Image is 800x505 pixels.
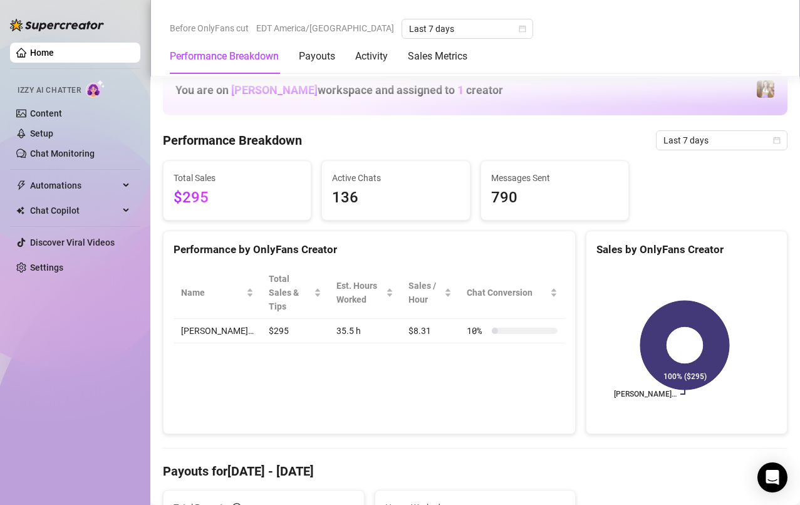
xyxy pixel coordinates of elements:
[261,267,329,319] th: Total Sales & Tips
[332,186,459,210] span: 136
[174,319,261,343] td: [PERSON_NAME]…
[170,49,279,64] div: Performance Breakdown
[757,462,787,492] div: Open Intercom Messenger
[231,83,318,96] span: [PERSON_NAME]
[16,206,24,215] img: Chat Copilot
[30,200,119,221] span: Chat Copilot
[332,171,459,185] span: Active Chats
[336,279,383,306] div: Est. Hours Worked
[467,324,487,338] span: 10 %
[409,19,526,38] span: Last 7 days
[401,319,459,343] td: $8.31
[30,263,63,273] a: Settings
[30,108,62,118] a: Content
[30,175,119,195] span: Automations
[329,319,401,343] td: 35.5 h
[174,171,301,185] span: Total Sales
[261,319,329,343] td: $295
[86,80,105,98] img: AI Chatter
[256,19,394,38] span: EDT America/[GEOGRAPHIC_DATA]
[30,128,53,138] a: Setup
[614,390,677,398] text: [PERSON_NAME]…
[408,279,442,306] span: Sales / Hour
[457,83,464,96] span: 1
[18,85,81,96] span: Izzy AI Chatter
[355,49,388,64] div: Activity
[773,137,781,144] span: calendar
[757,80,774,98] img: Elena
[170,19,249,38] span: Before OnlyFans cut
[30,148,95,159] a: Chat Monitoring
[491,186,618,210] span: 790
[16,180,26,190] span: thunderbolt
[596,241,777,258] div: Sales by OnlyFans Creator
[299,49,335,64] div: Payouts
[30,48,54,58] a: Home
[519,25,526,33] span: calendar
[459,267,565,319] th: Chat Conversion
[467,286,548,299] span: Chat Conversion
[408,49,467,64] div: Sales Metrics
[491,171,618,185] span: Messages Sent
[174,186,301,210] span: $295
[30,237,115,247] a: Discover Viral Videos
[269,272,311,313] span: Total Sales & Tips
[174,267,261,319] th: Name
[163,462,787,480] h4: Payouts for [DATE] - [DATE]
[181,286,244,299] span: Name
[10,19,104,31] img: logo-BBDzfeDw.svg
[401,267,459,319] th: Sales / Hour
[175,83,503,97] h1: You are on workspace and assigned to creator
[174,241,565,258] div: Performance by OnlyFans Creator
[163,132,302,149] h4: Performance Breakdown
[663,131,780,150] span: Last 7 days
